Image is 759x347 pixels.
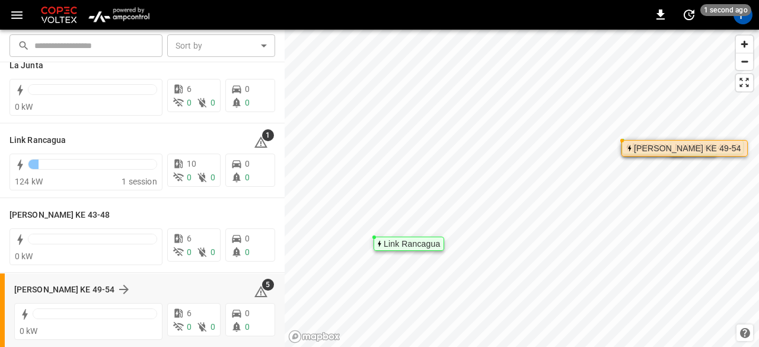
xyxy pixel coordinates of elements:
[187,98,192,107] span: 0
[262,129,274,141] span: 1
[122,177,157,186] span: 1 session
[9,59,43,72] h6: La Junta
[245,159,250,168] span: 0
[9,134,66,147] h6: Link Rancagua
[245,98,250,107] span: 0
[211,173,215,182] span: 0
[20,326,38,336] span: 0 kW
[680,5,699,24] button: set refresh interval
[374,237,444,251] div: Map marker
[14,284,114,297] h6: Loza Colon KE 49-54
[187,322,192,332] span: 0
[262,279,274,291] span: 5
[39,4,79,26] img: Customer Logo
[245,308,250,318] span: 0
[621,140,748,157] div: Map marker
[15,252,33,261] span: 0 kW
[245,234,250,243] span: 0
[245,84,250,94] span: 0
[736,36,753,53] button: Zoom in
[15,102,33,112] span: 0 kW
[288,330,340,343] a: Mapbox homepage
[245,322,250,332] span: 0
[9,209,110,222] h6: Loza Colon KE 43-48
[84,4,154,26] img: ampcontrol.io logo
[736,53,753,70] button: Zoom out
[211,247,215,257] span: 0
[384,240,440,247] div: Link Rancagua
[187,234,192,243] span: 6
[187,84,192,94] span: 6
[187,159,196,168] span: 10
[187,173,192,182] span: 0
[245,173,250,182] span: 0
[15,177,43,186] span: 124 kW
[187,308,192,318] span: 6
[700,4,751,16] span: 1 second ago
[634,145,741,152] div: [PERSON_NAME] KE 49-54
[245,247,250,257] span: 0
[211,98,215,107] span: 0
[211,322,215,332] span: 0
[187,247,192,257] span: 0
[285,30,759,347] canvas: Map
